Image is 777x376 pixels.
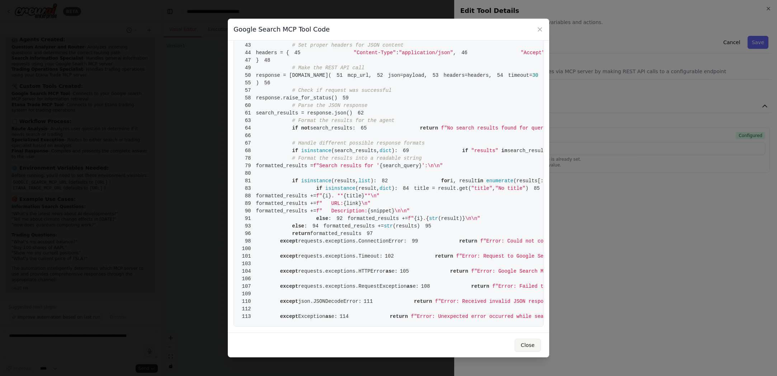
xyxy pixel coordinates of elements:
span: except [280,268,298,274]
span: 88 [240,192,256,200]
span: 108 [419,283,435,290]
span: {i} [322,193,331,199]
span: not [301,125,310,131]
span: (results) [393,223,420,229]
span: # Make the REST API call [292,65,364,71]
span: {title} [343,193,364,199]
span: mcp_url, [331,72,372,78]
span: } [240,57,259,63]
span: return [420,125,438,131]
span: return [435,253,453,259]
span: headers = { [240,50,289,56]
span: f"No search results found for query: ' [441,125,556,131]
span: 113 [240,313,256,320]
span: \n\n" [395,208,410,214]
span: return [390,314,408,319]
span: str [384,223,393,229]
span: e: [392,268,398,274]
span: formatted_results += [256,208,316,214]
span: {search_query} [380,163,422,169]
span: : [328,216,331,221]
span: : [396,50,399,56]
span: {i} [414,216,423,221]
span: (results[: [513,178,543,184]
span: as [407,283,413,289]
span: except [280,314,298,319]
span: 104 [240,268,256,275]
span: formatted_results = [256,163,314,169]
span: 59 [337,94,354,102]
span: 97 [362,230,378,238]
h3: Google Search MCP Tool Code [234,24,330,34]
span: 68 [240,147,256,155]
span: 57 [240,87,256,94]
span: else [316,216,329,221]
span: if [462,148,468,154]
span: 107 [240,283,256,290]
span: {link} [343,201,361,206]
span: isinstance [325,185,355,191]
span: as [325,314,331,319]
span: # Format the results into a readable string [292,155,422,161]
span: 80 [240,170,256,177]
span: # Set proper headers for JSON content [292,42,404,48]
span: formatted_results [310,231,362,236]
span: f"Search results for ' [313,163,380,169]
span: 90 [240,207,256,215]
span: 112 [240,305,256,313]
span: ): [371,178,377,184]
span: 101 [240,253,256,260]
span: \n" [362,201,371,206]
span: 79 [240,162,256,170]
span: as [386,268,392,274]
span: "Content-Type" [354,50,396,56]
span: ) [240,80,259,86]
span: 65 [355,124,372,132]
span: 89 [240,200,256,207]
span: 95 [420,222,437,230]
span: 114 [337,313,354,320]
span: 64 [240,124,256,132]
span: Exception [298,314,325,319]
span: except [280,299,298,304]
span: 62 [352,109,369,117]
span: else [292,223,304,229]
span: 63 [240,117,256,124]
span: response = [DOMAIN_NAME]( [240,72,331,78]
span: isinstance [301,148,331,154]
span: 102 [382,253,399,260]
span: 52 [372,72,388,79]
span: e: [413,283,419,289]
span: # Parse the JSON response [292,103,367,108]
span: return [292,231,310,236]
span: return [450,268,468,274]
span: "application/json" [399,50,453,56]
span: 43 [240,42,256,49]
span: 58 [240,94,256,102]
span: e: [331,314,338,319]
span: 78 [240,155,256,162]
span: formatted_results += [256,193,316,199]
span: "results" [471,148,499,154]
span: 109 [240,290,256,298]
span: { [426,216,429,221]
span: : [304,223,307,229]
span: {snippet} [367,208,395,214]
span: 83 [240,185,256,192]
button: Close [515,339,541,352]
span: 67 [240,140,256,147]
span: if [292,178,298,184]
span: requests.exceptions.HTTPError [298,268,386,274]
span: for [441,178,450,184]
span: 105 [397,268,414,275]
span: 48 [259,57,276,64]
span: 30 [532,72,538,78]
span: 81 [240,177,256,185]
span: 47 [240,57,256,64]
span: 82 [377,177,393,185]
span: isinstance [301,178,331,184]
span: 44 [240,49,256,57]
span: 46 [456,49,473,57]
span: 100 [240,245,256,253]
span: "title" [471,185,493,191]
